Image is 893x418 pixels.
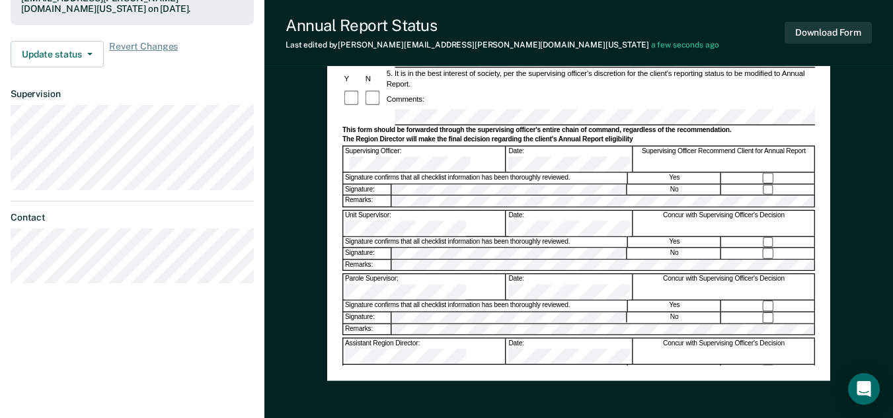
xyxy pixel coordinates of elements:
div: Signature confirms that all checklist information has been thoroughly reviewed. [343,236,627,247]
div: Concur with Supervising Officer's Decision [633,211,815,236]
div: Remarks: [343,196,391,207]
div: Y [342,73,364,83]
div: Parole Supervisor: [343,275,506,300]
dt: Contact [11,212,254,223]
div: Remarks: [343,324,391,335]
div: Signature confirms that all checklist information has been thoroughly reviewed. [343,365,627,376]
div: No [629,248,722,259]
div: Last edited by [PERSON_NAME][EMAIL_ADDRESS][PERSON_NAME][DOMAIN_NAME][US_STATE] [286,40,719,50]
div: Assistant Region Director: [343,339,506,364]
div: Concur with Supervising Officer's Decision [633,275,815,300]
div: Signature: [343,248,391,259]
div: Signature confirms that all checklist information has been thoroughly reviewed. [343,300,627,311]
div: Yes [629,236,721,247]
button: Update status [11,41,104,67]
div: Yes [629,365,721,376]
div: Unit Supervisor: [343,211,506,236]
div: Date: [507,339,633,364]
div: Date: [507,275,633,300]
div: N [364,73,385,83]
dt: Supervision [11,88,254,100]
button: Download Form [785,22,872,44]
div: No [629,312,722,323]
span: a few seconds ago [651,40,719,50]
span: Revert Changes [109,41,178,67]
div: Date: [507,147,633,172]
div: Signature: [343,184,391,195]
div: Remarks: [343,260,391,271]
div: 5. It is in the best interest of society, per the supervising officer's discretion for the client... [385,69,815,89]
div: Supervising Officer Recommend Client for Annual Report [633,147,815,172]
div: Annual Report Status [286,16,719,35]
div: This form should be forwarded through the supervising officer's entire chain of command, regardle... [342,126,815,135]
div: Concur with Supervising Officer's Decision [633,339,815,364]
div: Signature: [343,312,391,323]
div: The Region Director will make the final decision regarding the client's Annual Report eligibility [342,136,815,145]
div: Open Intercom Messenger [848,373,880,405]
div: Date: [507,211,633,236]
div: Supervising Officer: [343,147,506,172]
div: Yes [629,172,721,183]
div: Yes [629,300,721,311]
div: No [629,184,722,195]
div: Signature confirms that all checklist information has been thoroughly reviewed. [343,172,627,183]
div: Comments: [385,94,426,104]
